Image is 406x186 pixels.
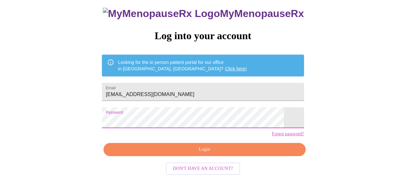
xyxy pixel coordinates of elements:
[111,146,298,154] span: Login
[166,163,240,175] button: Don't have an account?
[173,165,233,173] span: Don't have an account?
[164,165,242,171] a: Don't have an account?
[104,143,305,156] button: Login
[225,66,247,71] a: Click here!
[272,131,304,137] a: Forgot password?
[103,8,220,20] img: MyMenopauseRx Logo
[103,8,304,20] h3: MyMenopauseRx
[118,57,247,75] div: Looking for the in person patient portal for our office in [GEOGRAPHIC_DATA], [GEOGRAPHIC_DATA]?
[102,30,304,42] h3: Log into your account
